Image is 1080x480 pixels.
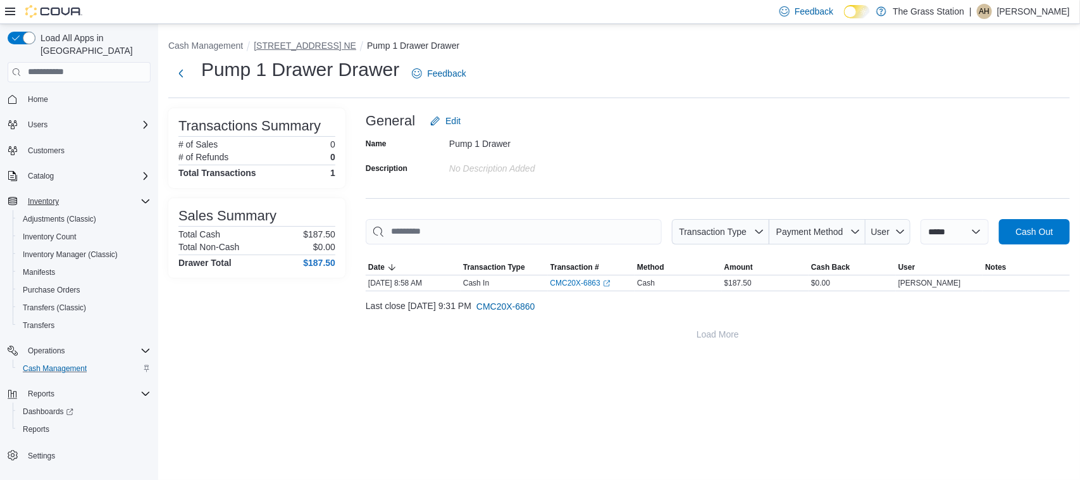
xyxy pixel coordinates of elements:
span: Catalog [23,168,151,184]
h6: Total Cash [178,229,220,239]
button: CMC20X-6860 [471,294,540,319]
span: Transaction Type [679,227,747,237]
h3: Transactions Summary [178,118,321,134]
button: Settings [3,446,156,464]
span: Cash [637,278,655,288]
span: Manifests [18,265,151,280]
button: Payment Method [769,219,866,244]
button: Users [3,116,156,134]
span: Feedback [427,67,466,80]
span: Cash Back [811,262,850,272]
span: Cash Management [18,361,151,376]
label: Description [366,163,407,174]
span: Cash Out [1015,225,1053,238]
button: Operations [23,343,70,358]
span: CMC20X-6860 [476,300,535,313]
span: Manifests [23,267,55,277]
input: This is a search bar. As you type, the results lower in the page will automatically filter. [366,219,662,244]
span: Settings [23,447,151,463]
label: Name [366,139,387,149]
a: Customers [23,143,70,158]
span: Reports [23,424,49,434]
button: Inventory [3,193,156,210]
div: [DATE] 8:58 AM [366,275,461,291]
button: Transaction # [548,260,635,275]
button: Home [3,90,156,108]
img: Cova [25,5,82,18]
a: CMC20X-6863External link [550,278,611,288]
span: Users [23,117,151,132]
a: Purchase Orders [18,282,85,298]
span: Transfers (Classic) [18,300,151,315]
span: Home [28,94,48,104]
span: Settings [28,451,55,461]
button: Pump 1 Drawer Drawer [367,41,459,51]
button: Reports [13,420,156,438]
span: Inventory Count [23,232,77,242]
span: Amount [724,262,753,272]
span: Users [28,120,47,130]
span: Feedback [795,5,833,18]
span: Inventory [23,194,151,209]
button: Cash Out [999,219,1070,244]
span: Dark Mode [844,18,845,19]
button: Load More [366,322,1070,347]
div: Pump 1 Drawer [449,134,619,149]
p: [PERSON_NAME] [997,4,1070,19]
button: Edit [425,108,466,134]
button: Operations [3,342,156,360]
span: Transfers [23,320,54,331]
span: Transaction # [550,262,599,272]
p: $187.50 [303,229,335,239]
div: No Description added [449,158,619,174]
span: Transfers (Classic) [23,303,86,313]
span: Transfers [18,318,151,333]
p: $0.00 [313,242,335,252]
a: Transfers (Classic) [18,300,91,315]
svg: External link [603,280,611,287]
button: Customers [3,141,156,160]
button: Transfers [13,317,156,334]
span: Notes [985,262,1006,272]
span: Purchase Orders [18,282,151,298]
span: Reports [23,386,151,401]
span: Catalog [28,171,54,181]
p: Cash In [463,278,489,288]
h4: Total Transactions [178,168,256,178]
span: User [898,262,916,272]
h6: Total Non-Cash [178,242,240,252]
span: Customers [28,146,65,156]
span: Inventory [28,196,59,206]
span: Adjustments (Classic) [18,212,151,227]
button: [STREET_ADDRESS] NE [254,41,356,51]
span: Reports [18,422,151,437]
a: Transfers [18,318,59,333]
button: Catalog [3,167,156,185]
button: User [866,219,910,244]
button: Reports [3,385,156,403]
a: Inventory Manager (Classic) [18,247,123,262]
a: Inventory Count [18,229,82,244]
p: | [969,4,972,19]
div: $0.00 [809,275,896,291]
button: Transaction Type [461,260,548,275]
div: Alysia Hernandez [977,4,992,19]
button: Method [635,260,722,275]
h4: $187.50 [303,258,335,268]
a: Home [23,92,53,107]
button: Purchase Orders [13,281,156,299]
button: Cash Management [168,41,243,51]
button: Notes [983,260,1070,275]
span: Reports [28,389,54,399]
a: Cash Management [18,361,92,376]
span: Edit [445,115,461,127]
button: Inventory Manager (Classic) [13,246,156,263]
p: 0 [330,139,335,149]
h3: General [366,113,415,129]
span: Payment Method [776,227,843,237]
button: Inventory Count [13,228,156,246]
a: Dashboards [18,404,78,419]
button: Transaction Type [672,219,769,244]
button: Users [23,117,53,132]
button: Next [168,61,194,86]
